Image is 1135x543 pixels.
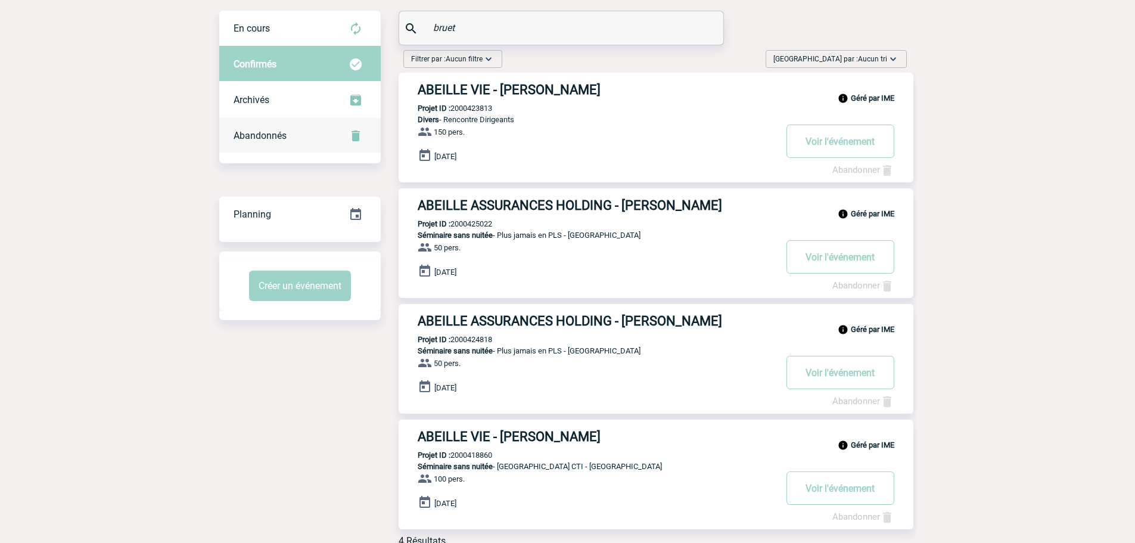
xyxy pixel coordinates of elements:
div: Retrouvez ici tous les événements que vous avez décidé d'archiver [219,82,381,118]
a: Planning [219,196,381,231]
img: baseline_expand_more_white_24dp-b.png [483,53,495,65]
img: baseline_expand_more_white_24dp-b.png [887,53,899,65]
p: 2000424818 [399,335,492,344]
span: Aucun filtre [446,55,483,63]
img: info_black_24dp.svg [838,324,848,335]
h3: ABEILLE ASSURANCES HOLDING - [PERSON_NAME] [418,198,775,213]
a: Abandonner [832,280,894,291]
button: Créer un événement [249,271,351,301]
a: Abandonner [832,396,894,407]
b: Projet ID : [418,104,450,113]
span: Séminaire sans nuitée [418,346,493,355]
div: Retrouvez ici tous vos événements annulés [219,118,381,154]
p: 2000423813 [399,104,492,113]
b: Géré par IME [851,440,894,449]
span: Planning [234,209,271,220]
div: Retrouvez ici tous vos événements organisés par date et état d'avancement [219,197,381,232]
img: info_black_24dp.svg [838,440,848,451]
p: 2000418860 [399,451,492,460]
button: Voir l'événement [786,125,894,158]
p: - Plus jamais en PLS - [GEOGRAPHIC_DATA] [399,346,775,355]
b: Géré par IME [851,94,894,103]
input: Rechercher un événement par son nom [430,19,695,36]
span: Aucun tri [858,55,887,63]
span: 50 pers. [434,243,461,252]
span: Confirmés [234,58,276,70]
span: Séminaire sans nuitée [418,462,493,471]
button: Voir l'événement [786,356,894,389]
button: Voir l'événement [786,240,894,274]
h3: ABEILLE VIE - [PERSON_NAME] [418,429,775,444]
span: [DATE] [434,152,456,161]
b: Géré par IME [851,325,894,334]
a: ABEILLE ASSURANCES HOLDING - [PERSON_NAME] [399,314,913,328]
p: - [GEOGRAPHIC_DATA] CTI - [GEOGRAPHIC_DATA] [399,462,775,471]
a: Abandonner [832,511,894,522]
span: Abandonnés [234,130,287,141]
a: ABEILLE ASSURANCES HOLDING - [PERSON_NAME] [399,198,913,213]
span: Séminaire sans nuitée [418,231,493,240]
b: Projet ID : [418,335,450,344]
b: Géré par IME [851,209,894,218]
b: Projet ID : [418,219,450,228]
a: ABEILLE VIE - [PERSON_NAME] [399,429,913,444]
a: Abandonner [832,165,894,175]
span: 50 pers. [434,359,461,368]
p: - Plus jamais en PLS - [GEOGRAPHIC_DATA] [399,231,775,240]
span: [DATE] [434,499,456,508]
p: 2000425022 [399,219,492,228]
button: Voir l'événement [786,471,894,505]
span: Archivés [234,94,269,106]
span: En cours [234,23,270,34]
div: Retrouvez ici tous vos évènements avant confirmation [219,11,381,46]
a: ABEILLE VIE - [PERSON_NAME] [399,82,913,97]
img: info_black_24dp.svg [838,93,848,104]
span: Divers [418,115,439,124]
p: - Rencontre Dirigeants [399,115,775,124]
span: [GEOGRAPHIC_DATA] par : [773,53,887,65]
h3: ABEILLE ASSURANCES HOLDING - [PERSON_NAME] [418,314,775,328]
img: info_black_24dp.svg [838,209,848,219]
span: [DATE] [434,383,456,392]
span: [DATE] [434,268,456,277]
b: Projet ID : [418,451,450,460]
span: Filtrer par : [411,53,483,65]
h3: ABEILLE VIE - [PERSON_NAME] [418,82,775,97]
span: 150 pers. [434,128,465,136]
span: 100 pers. [434,474,465,483]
